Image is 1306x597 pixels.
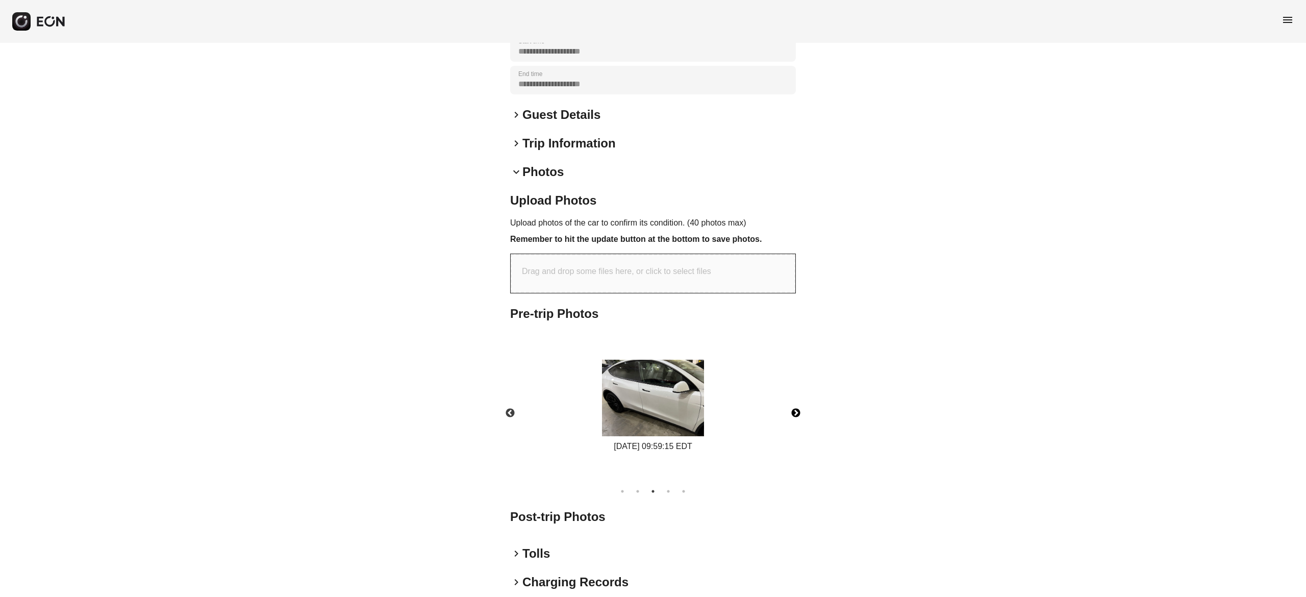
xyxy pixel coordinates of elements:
div: [DATE] 09:59:15 EDT [602,440,704,453]
button: 3 [648,486,658,496]
h2: Charging Records [522,574,629,590]
button: Next [778,395,814,431]
span: menu [1282,14,1294,26]
button: 1 [617,486,627,496]
span: keyboard_arrow_right [510,548,522,560]
h2: Trip Information [522,135,616,152]
h2: Post-trip Photos [510,509,796,525]
span: keyboard_arrow_down [510,166,522,178]
img: https://fastfleet.me/rails/active_storage/blobs/redirect/eyJfcmFpbHMiOnsibWVzc2FnZSI6IkJBaHBBK0Ew... [602,360,704,436]
span: keyboard_arrow_right [510,137,522,150]
button: 4 [663,486,673,496]
h2: Tolls [522,545,550,562]
button: Previous [492,395,528,431]
span: keyboard_arrow_right [510,576,522,588]
button: 2 [633,486,643,496]
h2: Photos [522,164,564,180]
p: Upload photos of the car to confirm its condition. (40 photos max) [510,217,796,229]
h3: Remember to hit the update button at the bottom to save photos. [510,233,796,245]
p: Drag and drop some files here, or click to select files [522,265,711,278]
button: 5 [679,486,689,496]
h2: Guest Details [522,107,600,123]
h2: Pre-trip Photos [510,306,796,322]
span: keyboard_arrow_right [510,109,522,121]
h2: Upload Photos [510,192,796,209]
